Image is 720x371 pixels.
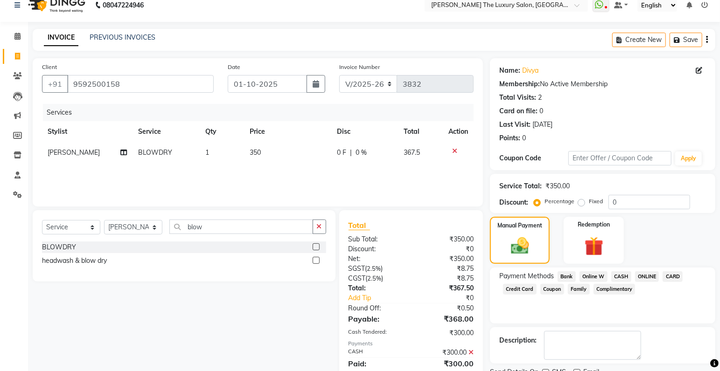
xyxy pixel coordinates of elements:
span: 2.5% [367,265,381,272]
div: ₹8.75 [411,274,481,283]
label: Date [228,63,240,71]
a: Divya [522,66,538,76]
div: Name: [499,66,520,76]
div: ₹300.00 [411,328,481,338]
span: Total [349,220,370,230]
label: Redemption [578,220,610,229]
div: ₹0.50 [411,303,481,313]
div: headwash & blow dry [42,256,107,266]
div: [DATE] [532,120,552,130]
button: Save [670,33,702,47]
div: ₹367.50 [411,283,481,293]
span: 350 [250,148,261,157]
div: ₹368.00 [411,313,481,324]
span: Payment Methods [499,271,554,281]
img: _cash.svg [505,235,535,256]
label: Invoice Number [339,63,380,71]
div: Round Off: [342,303,411,313]
div: Services [43,104,481,121]
th: Price [244,121,331,142]
span: | [350,148,352,158]
div: Net: [342,254,411,264]
span: 0 % [356,148,367,158]
span: CGST [349,274,366,282]
span: Family [568,284,590,295]
div: ₹0 [423,293,481,303]
div: Card on file: [499,106,538,116]
div: BLOWDRY [42,242,76,252]
span: Credit Card [503,284,537,295]
div: ₹0 [411,244,481,254]
div: ( ) [342,264,411,274]
label: Fixed [589,197,603,206]
th: Qty [200,121,244,142]
a: INVOICE [44,29,78,46]
div: Last Visit: [499,120,531,130]
button: Apply [675,151,702,165]
th: Service [133,121,199,142]
div: Description: [499,336,537,345]
input: Enter Offer / Coupon Code [568,151,671,165]
div: ₹350.00 [545,181,570,191]
div: Payments [349,340,474,348]
div: Points: [499,133,520,143]
th: Action [443,121,474,142]
div: 2 [538,93,542,103]
span: Coupon [540,284,564,295]
span: BLOWDRY [138,148,172,157]
span: CARD [663,271,683,282]
a: PREVIOUS INVOICES [90,33,155,41]
div: ₹350.00 [411,234,481,244]
span: Bank [558,271,576,282]
span: 2.5% [368,275,382,282]
span: Complimentary [594,284,636,295]
span: Online W [580,271,608,282]
div: No Active Membership [499,79,706,89]
img: _gift.svg [579,234,609,258]
div: Discount: [342,244,411,254]
label: Manual Payment [497,221,542,230]
span: 1 [205,148,209,157]
div: Total: [342,283,411,293]
input: Search by Name/Mobile/Email/Code [67,75,214,93]
a: Add Tip [342,293,423,303]
div: ₹300.00 [411,348,481,357]
div: Membership: [499,79,540,89]
th: Disc [331,121,398,142]
div: ₹350.00 [411,254,481,264]
button: Create New [612,33,666,47]
input: Search or Scan [169,220,313,234]
div: Total Visits: [499,93,536,103]
div: Discount: [499,198,528,207]
label: Percentage [545,197,574,206]
div: Paid: [342,358,411,369]
span: [PERSON_NAME] [48,148,100,157]
div: Service Total: [499,181,542,191]
th: Total [398,121,443,142]
span: CASH [611,271,631,282]
span: SGST [349,264,365,273]
div: ₹8.75 [411,264,481,274]
div: Coupon Code [499,153,568,163]
th: Stylist [42,121,133,142]
span: 367.5 [404,148,420,157]
div: ( ) [342,274,411,283]
div: Sub Total: [342,234,411,244]
button: +91 [42,75,68,93]
div: CASH [342,348,411,357]
span: 0 F [337,148,346,158]
div: 0 [522,133,526,143]
div: Payable: [342,313,411,324]
div: ₹300.00 [411,358,481,369]
div: 0 [539,106,543,116]
span: ONLINE [635,271,659,282]
label: Client [42,63,57,71]
div: Cash Tendered: [342,328,411,338]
